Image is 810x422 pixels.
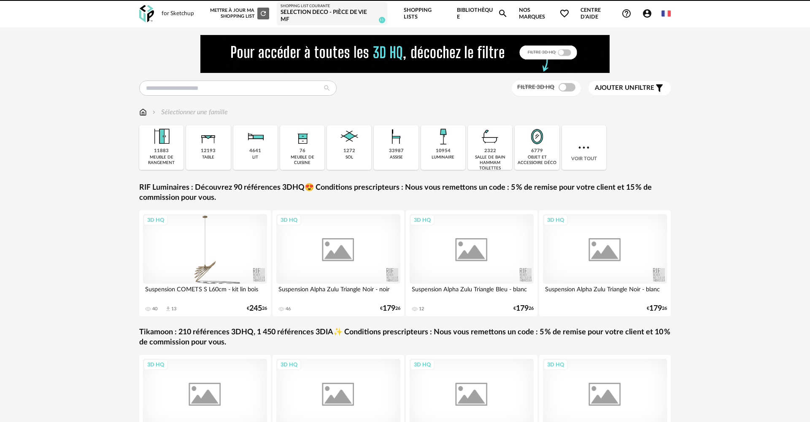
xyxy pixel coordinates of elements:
[197,125,220,148] img: Table.png
[647,306,667,312] div: € 26
[516,306,529,312] span: 179
[139,183,671,203] a: RIF Luminaires : Découvrez 90 références 3DHQ😍 Conditions prescripteurs : Nous vous remettons un ...
[649,306,662,312] span: 179
[380,306,400,312] div: € 26
[580,7,632,21] span: Centre d'aideHelp Circle Outline icon
[543,215,568,226] div: 3D HQ
[410,284,534,301] div: Suspension Alpha Zulu Triangle Bleu - blanc
[531,148,543,154] div: 6779
[142,155,181,166] div: meuble de rangement
[201,148,216,154] div: 12193
[281,9,383,24] div: Selection deco - Pièce de vie MF
[249,306,262,312] span: 245
[576,140,591,155] img: more.7b13dc1.svg
[277,215,301,226] div: 3D HQ
[595,84,654,92] span: filtre
[410,359,435,370] div: 3D HQ
[484,148,496,154] div: 2322
[200,35,610,73] img: FILTRE%20HQ%20NEW_V1%20(4).gif
[498,8,508,19] span: Magnify icon
[143,359,168,370] div: 3D HQ
[249,148,261,154] div: 4641
[389,148,404,154] div: 33987
[273,210,404,316] a: 3D HQ Suspension Alpha Zulu Triangle Noir - noir 46 €17926
[338,125,361,148] img: Sol.png
[543,284,667,301] div: Suspension Alpha Zulu Triangle Noir - blanc
[654,83,664,93] span: Filter icon
[276,284,400,301] div: Suspension Alpha Zulu Triangle Noir - noir
[152,306,157,312] div: 40
[143,215,168,226] div: 3D HQ
[139,108,147,117] img: svg+xml;base64,PHN2ZyB3aWR0aD0iMTYiIGhlaWdodD0iMTciIHZpZXdCb3g9IjAgMCAxNiAxNyIgZmlsbD0ibm9uZSIgeG...
[406,210,537,316] a: 3D HQ Suspension Alpha Zulu Triangle Bleu - blanc 12 €17926
[642,8,656,19] span: Account Circle icon
[143,284,267,301] div: Suspension COMETS S L60cm - kit lin bois
[151,108,157,117] img: svg+xml;base64,PHN2ZyB3aWR0aD0iMTYiIGhlaWdodD0iMTYiIHZpZXdCb3g9IjAgMCAxNiAxNiIgZmlsbD0ibm9uZSIgeG...
[436,148,451,154] div: 10954
[539,210,671,316] a: 3D HQ Suspension Alpha Zulu Triangle Noir - blanc €17926
[162,10,194,18] div: for Sketchup
[595,85,634,91] span: Ajouter un
[562,125,606,170] div: Voir tout
[139,5,154,22] img: OXP
[244,125,267,148] img: Literie.png
[247,306,267,312] div: € 26
[154,148,169,154] div: 11883
[139,210,271,316] a: 3D HQ Suspension COMETS S L60cm - kit lin bois 40 Download icon 13 €24526
[526,125,548,148] img: Miroir.png
[151,108,228,117] div: Sélectionner une famille
[513,306,534,312] div: € 26
[642,8,652,19] span: Account Circle icon
[281,4,383,24] a: Shopping List courante Selection deco - Pièce de vie MF 11
[517,155,556,166] div: objet et accessoire déco
[286,306,291,312] div: 46
[208,8,269,19] div: Mettre à jour ma Shopping List
[410,215,435,226] div: 3D HQ
[432,155,454,160] div: luminaire
[139,328,671,347] a: Tikamoon : 210 références 3DHQ, 1 450 références 3DIA✨ Conditions prescripteurs : Nous vous remet...
[383,306,395,312] span: 179
[165,306,171,312] span: Download icon
[277,359,301,370] div: 3D HQ
[517,84,554,90] span: Filtre 3D HQ
[661,9,671,18] img: fr
[621,8,632,19] span: Help Circle Outline icon
[343,148,355,154] div: 1272
[390,155,403,160] div: assise
[281,4,383,9] div: Shopping List courante
[432,125,454,148] img: Luminaire.png
[479,125,502,148] img: Salle%20de%20bain.png
[202,155,214,160] div: table
[470,155,510,171] div: salle de bain hammam toilettes
[171,306,176,312] div: 13
[559,8,570,19] span: Heart Outline icon
[300,148,305,154] div: 76
[291,125,314,148] img: Rangement.png
[150,125,173,148] img: Meuble%20de%20rangement.png
[385,125,408,148] img: Assise.png
[543,359,568,370] div: 3D HQ
[283,155,322,166] div: meuble de cuisine
[379,17,385,23] span: 11
[252,155,258,160] div: lit
[589,81,671,95] button: Ajouter unfiltre Filter icon
[419,306,424,312] div: 12
[259,11,267,16] span: Refresh icon
[346,155,353,160] div: sol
